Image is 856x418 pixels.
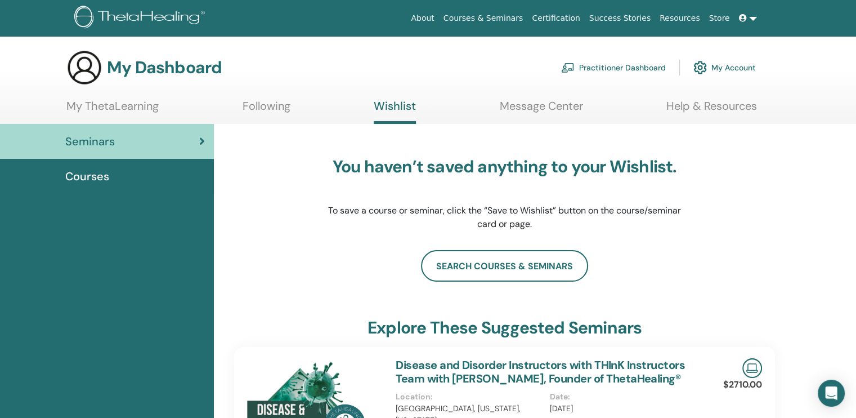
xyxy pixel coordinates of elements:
h3: You haven’t saved anything to your Wishlist. [328,157,682,177]
img: Live Online Seminar [742,358,762,378]
div: Open Intercom Messenger [818,380,845,407]
a: Wishlist [374,99,416,124]
a: Help & Resources [666,99,757,121]
a: About [406,8,438,29]
img: generic-user-icon.jpg [66,50,102,86]
a: Practitioner Dashboard [561,55,666,80]
a: My Account [693,55,756,80]
p: [DATE] [550,403,697,415]
a: Courses & Seminars [439,8,528,29]
h3: My Dashboard [107,57,222,78]
p: Location : [396,391,543,403]
a: search courses & seminars [421,250,588,282]
p: $2710.00 [723,378,762,392]
h3: explore these suggested seminars [368,318,642,338]
span: Courses [65,168,109,185]
a: Disease and Disorder Instructors with THInK Instructors Team with [PERSON_NAME], Founder of Theta... [396,358,685,386]
span: Seminars [65,133,115,150]
a: Success Stories [585,8,655,29]
img: chalkboard-teacher.svg [561,63,575,73]
p: Date : [550,391,697,403]
a: Certification [527,8,584,29]
a: Resources [655,8,705,29]
a: Store [705,8,734,29]
a: Following [243,99,290,121]
img: cog.svg [693,58,707,77]
a: Message Center [500,99,583,121]
img: logo.png [74,6,209,31]
a: My ThetaLearning [66,99,159,121]
p: To save a course or seminar, click the “Save to Wishlist” button on the course/seminar card or page. [328,204,682,231]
